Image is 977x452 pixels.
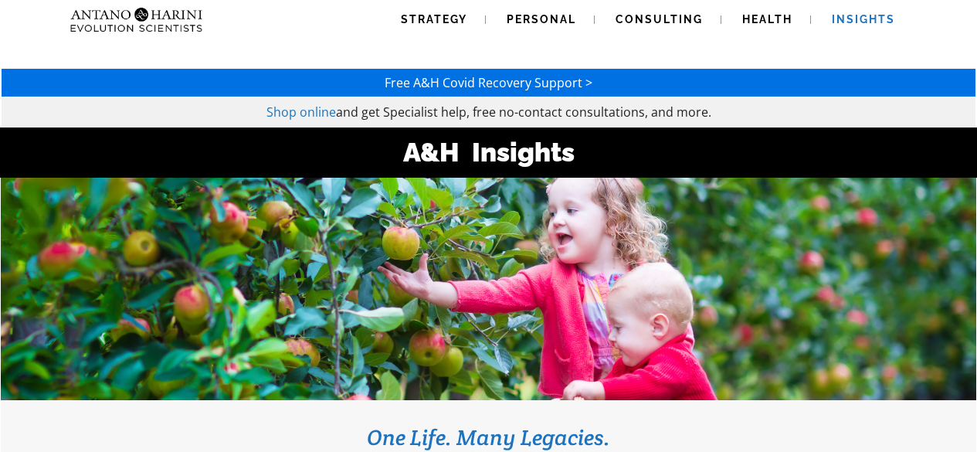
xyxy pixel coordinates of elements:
span: Insights [832,13,895,25]
span: Health [742,13,792,25]
span: and get Specialist help, free no-contact consultations, and more. [336,104,711,121]
strong: A&H Insights [403,137,575,168]
a: Shop online [266,104,336,121]
h3: One Life. Many Legacies. [24,423,953,451]
span: Strategy [401,13,467,25]
span: Consulting [616,13,703,25]
span: Personal [507,13,576,25]
a: Free A&H Covid Recovery Support > [385,74,592,91]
